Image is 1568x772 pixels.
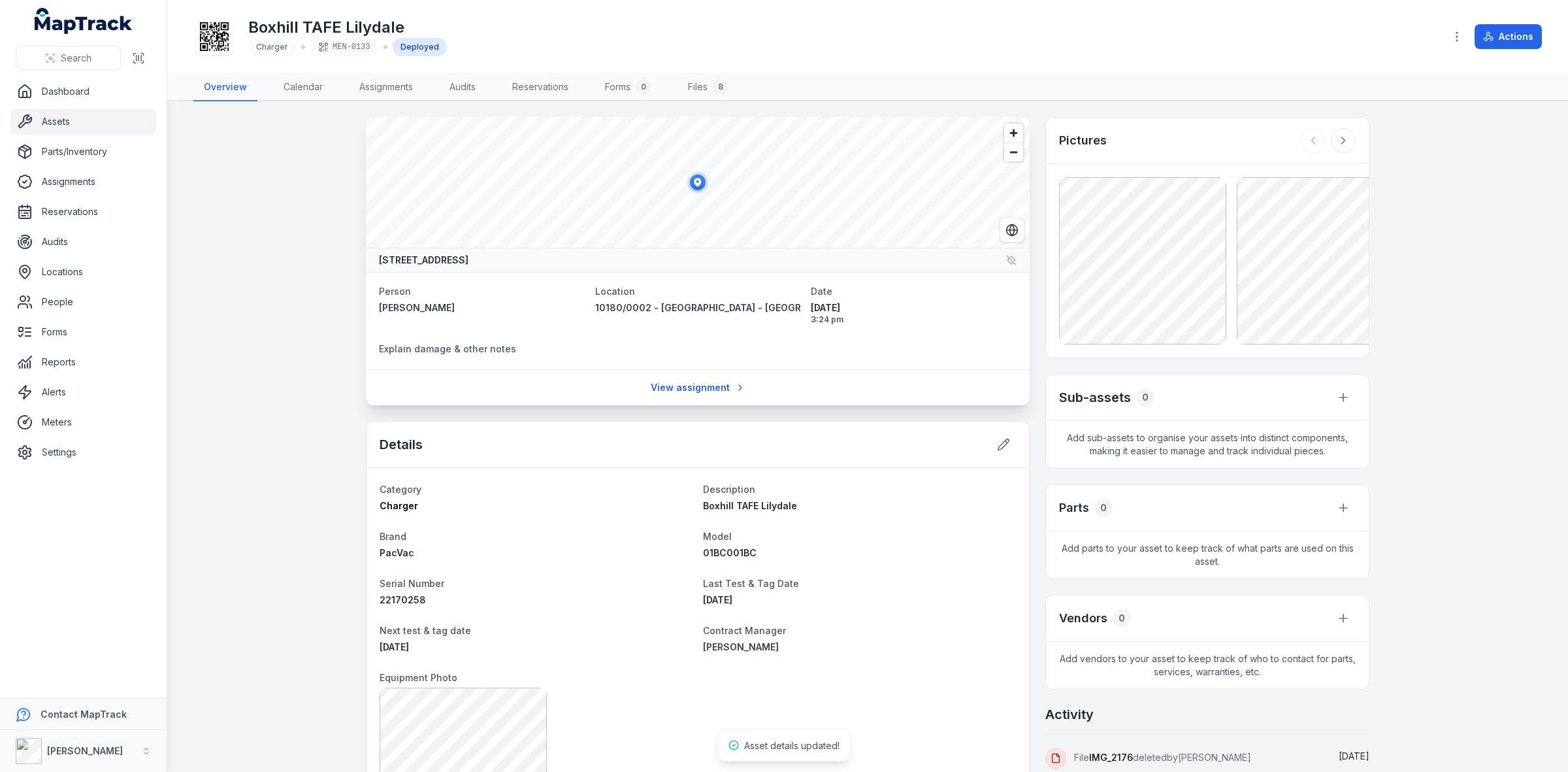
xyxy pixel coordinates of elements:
span: Model [703,531,732,542]
span: Add vendors to your asset to keep track of who to contact for parts, services, warranties, etc. [1046,642,1369,689]
a: View assignment [642,375,754,400]
a: Calendar [273,74,333,101]
span: Charger [380,500,418,511]
button: Actions [1475,24,1542,49]
a: 10180/0002 - [GEOGRAPHIC_DATA] - [GEOGRAPHIC_DATA] [595,301,801,314]
button: Search [16,46,121,71]
div: Deployed [393,38,447,56]
a: Settings [10,439,156,465]
span: Charger [256,42,288,52]
a: Assets [10,109,156,135]
time: 8/14/2025, 3:24:20 PM [811,301,1017,325]
a: [PERSON_NAME] [379,301,585,314]
h2: Activity [1045,705,1094,724]
span: [DATE] [703,594,732,605]
h3: Parts [1059,499,1089,517]
span: Person [379,286,411,297]
a: Audits [439,74,486,101]
span: Asset details updated! [744,740,840,751]
span: Last Test & Tag Date [703,578,799,589]
a: Reservations [10,199,156,225]
div: 0 [1113,609,1131,628]
span: 22170258 [380,594,426,605]
strong: [STREET_ADDRESS] [379,254,468,267]
a: Parts/Inventory [10,139,156,165]
span: Contract Manager [703,625,786,636]
span: Date [811,286,832,297]
h3: Pictures [1059,131,1107,150]
span: 3:24 pm [811,314,1017,325]
a: [PERSON_NAME] [703,641,1016,654]
span: Location [595,286,635,297]
button: Zoom out [1004,143,1023,161]
span: [DATE] [811,301,1017,314]
strong: Contact MapTrack [41,709,127,720]
span: Equipment Photo [380,672,457,683]
span: [DATE] [380,641,409,652]
span: File deleted by [PERSON_NAME] [1074,752,1251,763]
a: Overview [193,74,257,101]
a: People [10,289,156,315]
a: Assignments [349,74,423,101]
a: Files8 [678,74,739,101]
span: Category [380,484,421,495]
time: 10/8/2025, 12:42:24 PM [1339,750,1369,762]
span: Explain damage & other notes [379,343,516,354]
span: Next test & tag date [380,625,471,636]
a: Reports [10,349,156,375]
a: Reservations [502,74,579,101]
a: Alerts [10,379,156,405]
strong: [PERSON_NAME] [47,745,123,756]
a: Forms [10,319,156,345]
span: Add sub-assets to organise your assets into distinct components, making it easier to manage and t... [1046,421,1369,468]
a: Assignments [10,169,156,195]
time: 10/8/2025, 12:00:00 AM [703,594,732,605]
span: IMG_2176 [1089,752,1133,763]
canvas: Map [366,117,1030,248]
div: 0 [1094,499,1113,517]
span: Brand [380,531,406,542]
a: Meters [10,409,156,435]
span: PacVac [380,547,414,558]
span: [DATE] [1339,750,1369,762]
span: Serial Number [380,578,444,589]
span: 01BC001BC [703,547,757,558]
div: 8 [713,79,728,95]
h1: Boxhill TAFE Lilydale [248,17,447,38]
div: MEN-0133 [310,38,378,56]
span: Search [61,52,91,65]
button: Zoom in [1004,124,1023,143]
a: Dashboard [10,78,156,105]
div: 0 [636,79,651,95]
a: Locations [10,259,156,285]
span: Add parts to your asset to keep track of what parts are used on this asset. [1046,531,1369,579]
a: Forms0 [595,74,662,101]
h3: Vendors [1059,609,1107,628]
span: Description [703,484,755,495]
time: 4/8/2026, 12:00:00 AM [380,641,409,652]
span: 10180/0002 - [GEOGRAPHIC_DATA] - [GEOGRAPHIC_DATA] [595,302,859,313]
span: Boxhill TAFE Lilydale [703,500,797,511]
a: MapTrack [35,8,133,34]
h2: Details [380,435,423,454]
button: Switch to Satellite View [1000,218,1024,243]
div: 0 [1136,388,1154,407]
a: Audits [10,229,156,255]
h2: Sub-assets [1059,388,1131,407]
